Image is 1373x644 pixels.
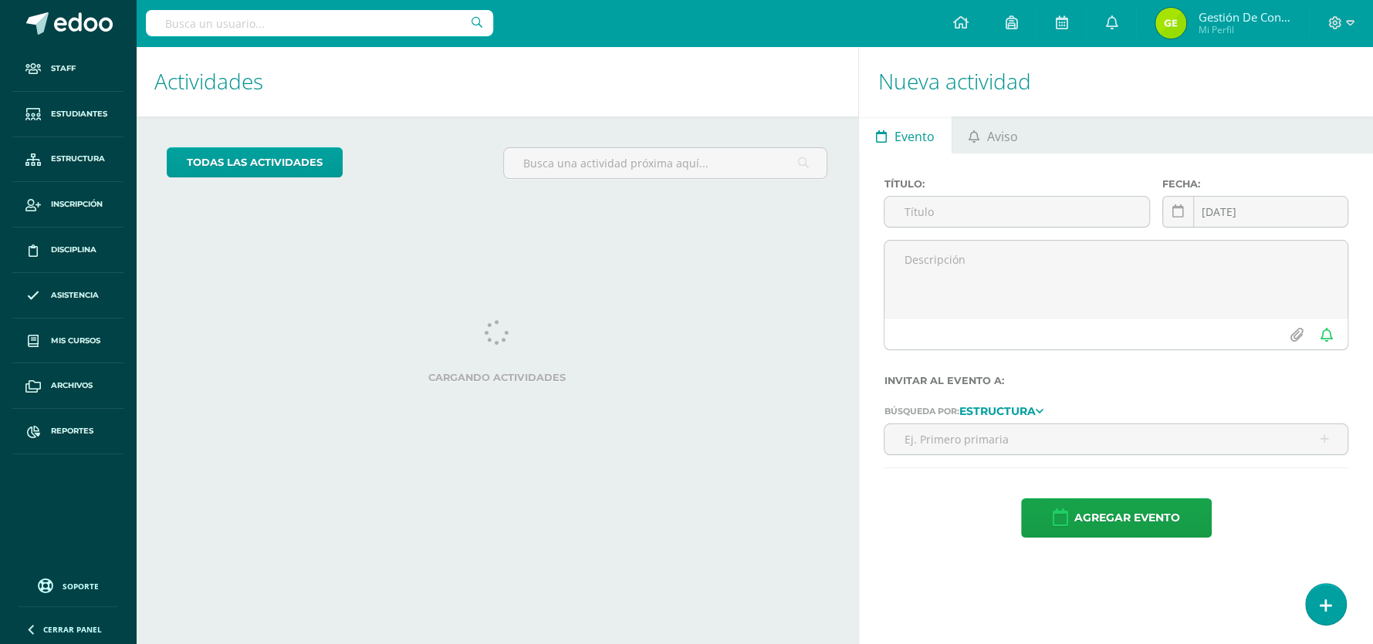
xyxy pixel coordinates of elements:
span: Estudiantes [51,108,107,120]
span: Mi Perfil [1198,23,1290,36]
span: Disciplina [51,244,96,256]
h1: Nueva actividad [878,46,1354,116]
a: Reportes [12,409,123,454]
input: Ej. Primero primaria [884,424,1348,454]
span: Búsqueda por: [884,406,959,416]
a: Estructura [12,137,123,183]
a: Aviso [952,116,1035,153]
span: Evento [894,118,935,155]
span: Aviso [987,118,1018,155]
span: Inscripción [51,198,103,211]
span: Agregar evento [1074,499,1180,537]
span: Asistencia [51,289,99,302]
span: Archivos [51,379,93,392]
span: Estructura [51,153,105,165]
strong: Estructura [959,404,1035,418]
button: Agregar evento [1021,498,1212,538]
img: c4fdb2b3b5c0576fe729d7be1ce23d7b.png [1155,8,1186,39]
span: Cerrar panel [43,624,102,635]
span: Reportes [51,425,93,437]
span: Staff [51,62,76,75]
span: Gestión de Convivencia [1198,9,1290,25]
label: Cargando actividades [167,372,827,383]
a: Soporte [19,575,117,595]
label: Título: [884,178,1149,190]
a: Staff [12,46,123,92]
a: Mis cursos [12,319,123,364]
a: Evento [859,116,951,153]
input: Título [884,197,1148,227]
a: Disciplina [12,228,123,273]
label: Fecha: [1162,178,1348,190]
a: Inscripción [12,182,123,228]
input: Fecha de entrega [1163,197,1348,227]
label: Invitar al evento a: [884,375,1348,386]
h1: Actividades [154,46,840,116]
a: Estructura [959,405,1043,416]
input: Busca una actividad próxima aquí... [504,148,827,178]
input: Busca un usuario... [146,10,493,36]
a: todas las Actividades [167,147,343,177]
span: Mis cursos [51,335,100,347]
span: Soporte [63,581,99,592]
a: Asistencia [12,273,123,319]
a: Archivos [12,363,123,409]
a: Estudiantes [12,92,123,137]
